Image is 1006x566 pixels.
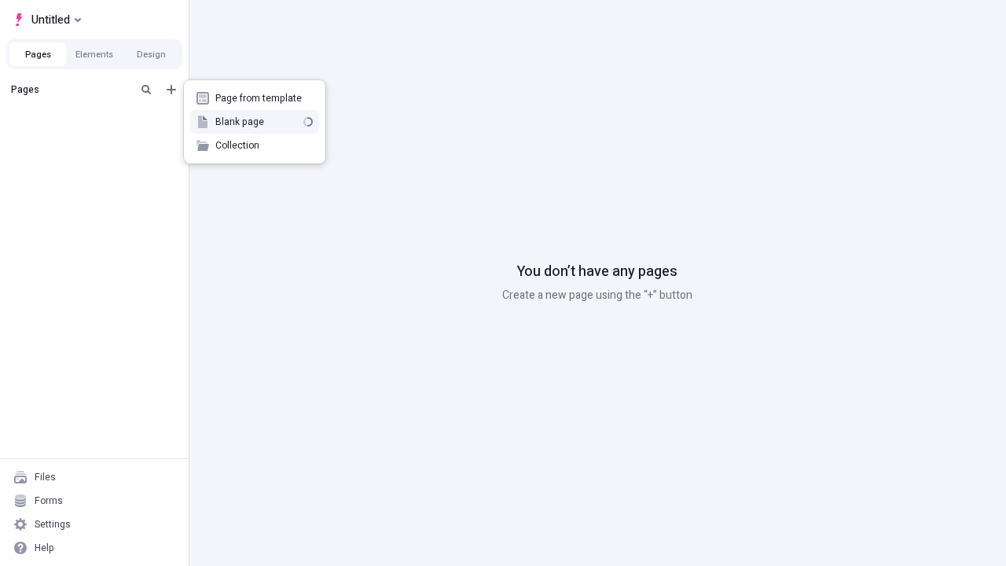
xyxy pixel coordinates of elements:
[123,42,179,66] button: Design
[215,139,313,152] span: Collection
[184,80,325,164] div: Add new
[502,287,692,304] p: Create a new page using the “+” button
[31,10,70,29] span: Untitled
[66,42,123,66] button: Elements
[11,83,130,96] div: Pages
[35,471,56,483] div: Files
[35,542,54,554] div: Help
[215,116,297,128] span: Blank page
[35,518,71,531] div: Settings
[35,494,63,507] div: Forms
[9,42,66,66] button: Pages
[6,8,87,31] button: Select site
[162,80,181,99] button: Add new
[517,262,677,282] p: You don’t have any pages
[215,92,313,105] span: Page from template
